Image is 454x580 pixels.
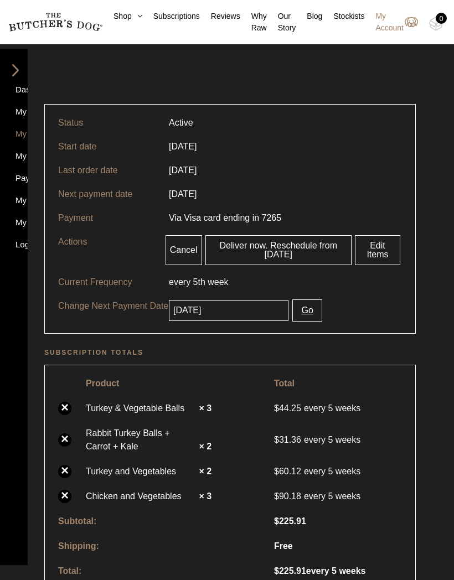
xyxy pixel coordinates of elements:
[274,491,279,501] span: $
[274,403,279,413] span: $
[199,491,211,501] strong: × 3
[267,11,296,34] a: Our Story
[296,11,322,22] a: Blog
[199,467,211,476] strong: × 2
[7,128,20,143] a: My Subscriptions
[58,299,169,313] p: Change Next Payment Date
[162,134,203,158] td: [DATE]
[102,11,142,22] a: Shop
[7,106,20,121] a: My Orders
[86,427,197,453] a: Rabbit Turkey Balls + Carrot + Kale
[267,421,409,458] td: every 5 weeks
[51,182,162,206] td: Next payment date
[7,172,20,187] a: Payment Methods
[199,442,211,451] strong: × 2
[51,230,157,270] td: Actions
[7,216,20,231] a: My Dogs
[51,509,266,533] th: Subtotal:
[274,435,279,444] span: $
[7,194,20,209] a: My Details
[267,534,409,558] td: Free
[7,239,20,253] a: Logout
[169,213,281,222] span: Via Visa card ending in 7265
[166,235,202,265] a: Cancel
[274,435,304,444] span: 31.36
[162,158,203,182] td: [DATE]
[7,84,20,99] a: Dashboard
[86,402,197,415] a: Turkey & Vegetable Balls
[429,17,443,31] img: TBD_Cart-Empty.png
[205,235,352,265] a: Deliver now. Reschedule from [DATE]
[208,277,228,287] span: week
[162,182,203,206] td: [DATE]
[355,235,400,265] a: Edit Items
[58,490,71,503] a: ×
[86,490,197,503] a: Chicken and Vegetables
[292,299,322,322] button: Go
[322,11,364,22] a: Stockists
[162,111,200,134] td: Active
[58,402,71,415] a: ×
[51,534,266,558] th: Shipping:
[274,467,304,476] span: 60.12
[274,490,304,503] span: 90.18
[274,566,306,576] span: 225.91
[364,11,418,34] a: My Account
[267,484,409,508] td: every 5 weeks
[240,11,267,34] a: Why Raw
[274,516,306,526] span: 225.91
[200,11,240,22] a: Reviews
[169,277,205,287] span: every 5th
[436,13,447,24] div: 0
[199,403,211,413] strong: × 3
[51,158,162,182] td: Last order date
[44,347,416,358] h2: Subscription totals
[51,134,162,158] td: Start date
[142,11,200,22] a: Subscriptions
[7,150,20,165] a: My Addresses
[274,516,279,526] span: $
[51,111,162,134] td: Status
[267,372,409,395] th: Total
[7,64,24,76] img: DropDown-right-side.png
[274,467,279,476] span: $
[274,566,279,576] span: $
[267,396,409,420] td: every 5 weeks
[58,433,71,447] a: ×
[58,276,169,289] p: Current Frequency
[267,459,409,483] td: every 5 weeks
[58,465,71,478] a: ×
[51,206,162,230] td: Payment
[274,403,304,413] span: 44.25
[79,372,266,395] th: Product
[86,465,197,478] a: Turkey and Vegetables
